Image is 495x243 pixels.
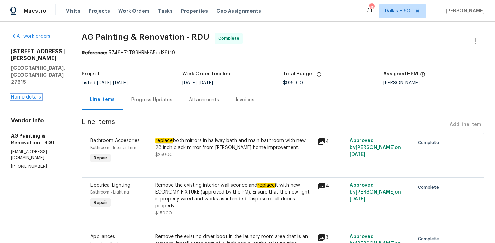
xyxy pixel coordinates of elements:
span: Complete [418,184,442,191]
span: Approved by [PERSON_NAME] on [350,138,401,157]
span: - [182,81,213,85]
h5: Total Budget [283,72,314,76]
span: [DATE] [113,81,128,85]
span: [DATE] [350,197,365,202]
div: Progress Updates [131,96,172,103]
span: [DATE] [350,152,365,157]
h4: Vendor Info [11,117,65,124]
span: Repair [91,199,110,206]
span: [PERSON_NAME] [443,8,485,15]
h5: AG Painting & Renovation - RDU [11,132,65,146]
span: Complete [218,35,242,42]
span: $250.00 [155,152,173,157]
span: The hpm assigned to this work order. [420,72,425,81]
span: Maestro [24,8,46,15]
span: Geo Assignments [216,8,261,15]
span: [DATE] [97,81,111,85]
span: The total cost of line items that have been proposed by Opendoor. This sum includes line items th... [316,72,322,81]
div: 4 [317,182,346,190]
div: Invoices [236,96,254,103]
h5: Assigned HPM [383,72,418,76]
span: Visits [66,8,80,15]
span: Bathroom - Interior Trim [90,146,136,150]
p: [PHONE_NUMBER] [11,163,65,169]
div: Attachments [189,96,219,103]
span: Line Items [82,119,447,131]
h5: [GEOGRAPHIC_DATA], [GEOGRAPHIC_DATA] 27615 [11,65,65,85]
span: AG Painting & Renovation - RDU [82,33,209,41]
em: replace [257,183,275,188]
div: Remove the existing interior wall sconce and it with new ECONOMY FIXTURE (approved by the PM). En... [155,182,313,209]
span: $150.00 [155,211,172,215]
a: Home details [11,95,41,100]
div: both mirrors in hallway bath and main bathroom with new 28 inch black mirror from [PERSON_NAME] h... [155,137,313,151]
span: Dallas + 60 [385,8,410,15]
div: 687 [369,4,374,11]
h5: Project [82,72,100,76]
span: Bathroom Accesories [90,138,140,143]
h2: [STREET_ADDRESS][PERSON_NAME] [11,48,65,62]
a: All work orders [11,34,51,39]
span: - [97,81,128,85]
span: Properties [181,8,208,15]
div: 3 [317,233,346,242]
span: Complete [418,139,442,146]
span: [DATE] [199,81,213,85]
span: Listed [82,81,128,85]
span: Repair [91,155,110,161]
span: Appliances [90,234,115,239]
div: [PERSON_NAME] [383,81,484,85]
em: replace [155,138,173,143]
span: Approved by [PERSON_NAME] on [350,183,401,202]
span: Bathroom - Lighting [90,190,129,194]
b: Reference: [82,50,107,55]
span: Projects [89,8,110,15]
span: Electrical Lighting [90,183,130,188]
div: Line Items [90,96,115,103]
h5: Work Order Timeline [182,72,232,76]
span: [DATE] [182,81,197,85]
div: 4 [317,137,346,146]
p: [EMAIL_ADDRESS][DOMAIN_NAME] [11,149,65,161]
span: Tasks [158,9,173,13]
span: Complete [418,235,442,242]
span: $980.00 [283,81,303,85]
div: 5749HZ1T89HRM-85dd39f19 [82,49,484,56]
span: Work Orders [118,8,150,15]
